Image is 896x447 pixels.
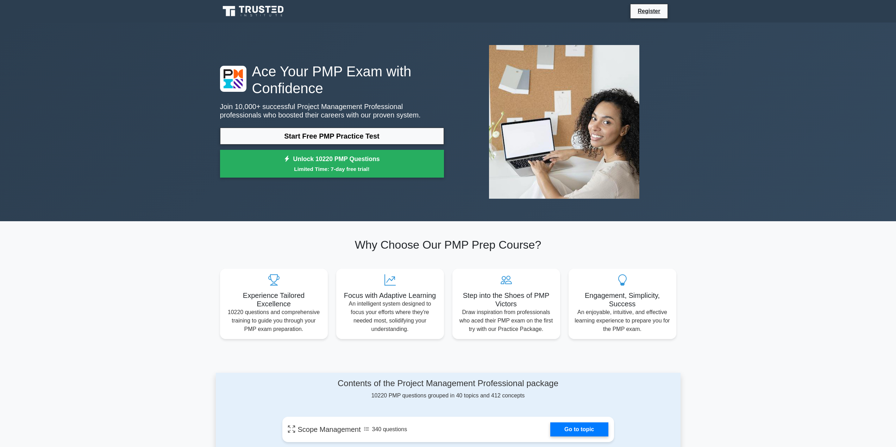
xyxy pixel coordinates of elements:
div: 10220 PMP questions grouped in 40 topics and 412 concepts [282,378,614,400]
p: Join 10,000+ successful Project Management Professional professionals who boosted their careers w... [220,102,444,119]
a: Unlock 10220 PMP QuestionsLimited Time: 7-day free trial! [220,150,444,178]
a: Register [633,7,664,15]
a: Start Free PMP Practice Test [220,128,444,145]
h5: Step into the Shoes of PMP Victors [458,291,554,308]
p: Draw inspiration from professionals who aced their PMP exam on the first try with our Practice Pa... [458,308,554,333]
a: Go to topic [550,422,608,436]
h5: Experience Tailored Excellence [226,291,322,308]
h2: Why Choose Our PMP Prep Course? [220,238,676,251]
p: An enjoyable, intuitive, and effective learning experience to prepare you for the PMP exam. [574,308,671,333]
p: 10220 questions and comprehensive training to guide you through your PMP exam preparation. [226,308,322,333]
h1: Ace Your PMP Exam with Confidence [220,63,444,97]
h5: Focus with Adaptive Learning [342,291,438,300]
h5: Engagement, Simplicity, Success [574,291,671,308]
p: An intelligent system designed to focus your efforts where they're needed most, solidifying your ... [342,300,438,333]
small: Limited Time: 7-day free trial! [229,165,435,173]
h4: Contents of the Project Management Professional package [282,378,614,389]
